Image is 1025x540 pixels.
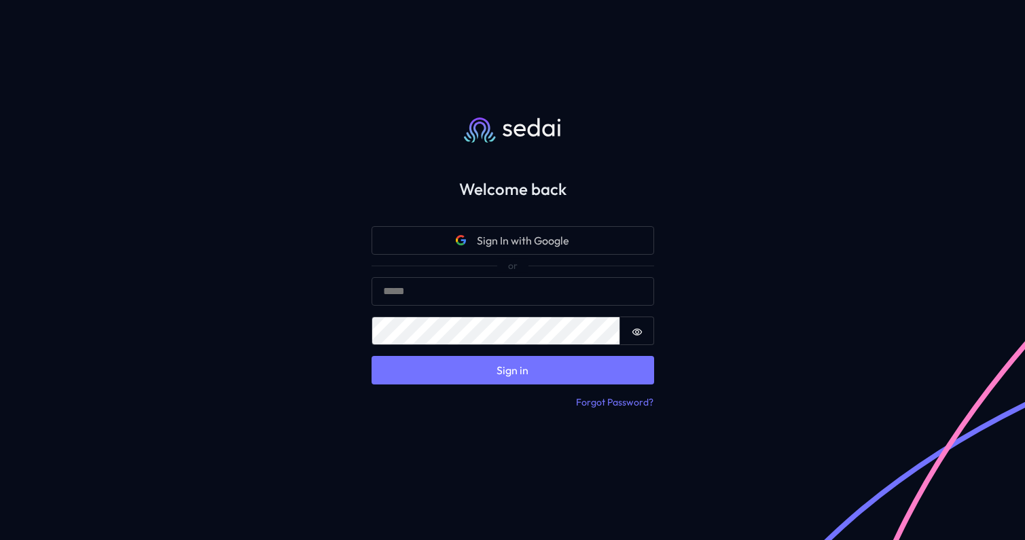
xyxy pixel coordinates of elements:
[575,395,654,410] button: Forgot Password?
[372,226,654,255] button: Google iconSign In with Google
[372,356,654,384] button: Sign in
[620,317,654,345] button: Show password
[456,235,467,246] svg: Google icon
[350,179,676,199] h2: Welcome back
[477,232,569,249] span: Sign In with Google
